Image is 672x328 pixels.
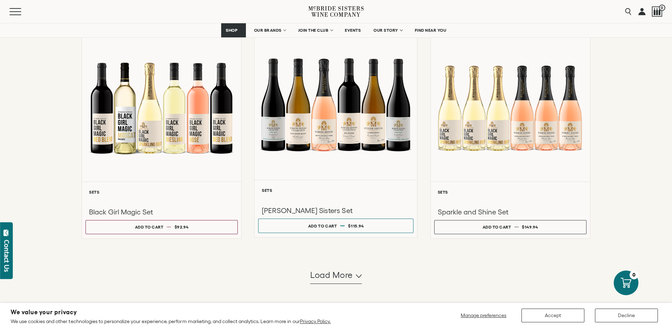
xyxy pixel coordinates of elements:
div: 0 [630,271,638,279]
div: Contact Us [3,240,10,272]
span: $149.94 [522,225,538,229]
button: Add to cart $115.94 [258,219,414,233]
h6: Sets [262,188,410,193]
button: Decline [595,309,658,322]
h6: Sets [89,190,234,194]
span: FIND NEAR YOU [415,28,447,33]
a: OUR BRANDS [249,23,290,37]
h6: Sets [438,190,583,194]
span: 0 [659,5,665,11]
span: EVENTS [345,28,361,33]
span: Manage preferences [461,312,506,318]
span: OUR BRANDS [254,28,282,33]
button: Accept [521,309,584,322]
span: OUR STORY [373,28,398,33]
button: Add to cart $92.94 [86,220,238,234]
h2: We value your privacy [11,309,331,315]
button: Add to cart $149.94 [434,220,586,234]
span: JOIN THE CLUB [298,28,329,33]
div: Add to cart [135,222,164,232]
div: Add to cart [308,221,337,231]
span: Load more [310,269,353,281]
a: Sparkling and Shine Sparkling Set Sets Sparkle and Shine Set Add to cart $149.94 [430,30,590,238]
button: Mobile Menu Trigger [10,8,35,15]
a: JOIN THE CLUB [294,23,337,37]
span: $92.94 [175,225,189,229]
a: McBride Sisters Set Sets [PERSON_NAME] Sisters Set Add to cart $115.94 [254,25,418,238]
button: Load more [310,267,362,284]
span: SHOP [226,28,238,33]
a: Privacy Policy. [300,318,331,324]
div: Add to cart [483,222,511,232]
h3: Black Girl Magic Set [89,207,234,217]
h3: [PERSON_NAME] Sisters Set [262,206,410,215]
a: SHOP [221,23,246,37]
span: $115.94 [348,224,364,228]
a: OUR STORY [369,23,407,37]
p: We use cookies and other technologies to personalize your experience, perform marketing, and coll... [11,318,331,324]
button: Manage preferences [456,309,511,322]
a: EVENTS [340,23,365,37]
a: Black Girl Magic Set Sets Black Girl Magic Set Add to cart $92.94 [82,30,242,238]
a: FIND NEAR YOU [410,23,451,37]
h3: Sparkle and Shine Set [438,207,583,217]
